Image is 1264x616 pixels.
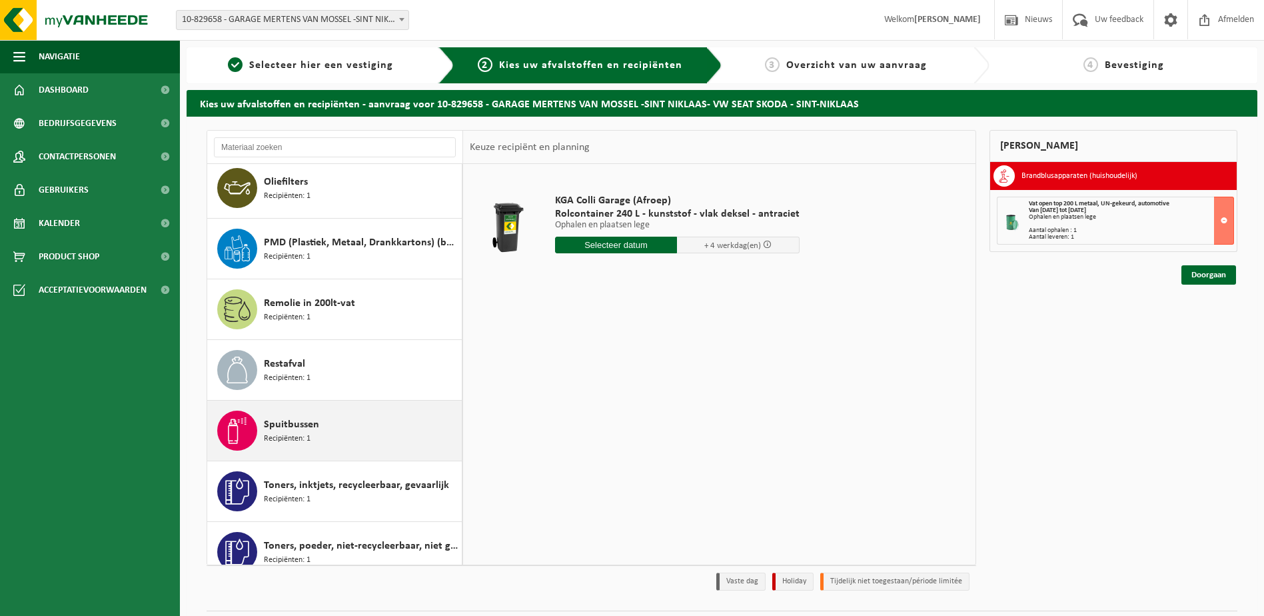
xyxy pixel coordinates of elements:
[555,207,800,221] span: Rolcontainer 240 L - kunststof - vlak deksel - antraciet
[39,207,80,240] span: Kalender
[207,522,462,582] button: Toners, poeder, niet-recycleerbaar, niet gevaarlijk Recipiënten: 1
[264,190,311,203] span: Recipiënten: 1
[207,340,462,401] button: Restafval Recipiënten: 1
[820,573,969,591] li: Tijdelijk niet toegestaan/période limitée
[207,279,462,340] button: Remolie in 200lt-vat Recipiënten: 1
[786,60,927,71] span: Overzicht van uw aanvraag
[264,311,311,324] span: Recipiënten: 1
[249,60,393,71] span: Selecteer hier een vestiging
[193,57,428,73] a: 1Selecteer hier een vestiging
[177,11,408,29] span: 10-829658 - GARAGE MERTENS VAN MOSSEL -SINT NIKLAAS- VW SEAT SKODA - SINT-NIKLAAS
[207,158,462,219] button: Oliefilters Recipiënten: 1
[264,356,305,372] span: Restafval
[1029,200,1169,207] span: Vat open top 200 L metaal, UN-gekeurd, automotive
[499,60,682,71] span: Kies uw afvalstoffen en recipiënten
[187,90,1257,116] h2: Kies uw afvalstoffen en recipiënten - aanvraag voor 10-829658 - GARAGE MERTENS VAN MOSSEL -SINT N...
[264,372,311,385] span: Recipiënten: 1
[39,173,89,207] span: Gebruikers
[463,131,596,164] div: Keuze recipiënt en planning
[264,235,458,251] span: PMD (Plastiek, Metaal, Drankkartons) (bedrijven)
[176,10,409,30] span: 10-829658 - GARAGE MERTENS VAN MOSSEL -SINT NIKLAAS- VW SEAT SKODA - SINT-NIKLAAS
[228,57,243,72] span: 1
[1105,60,1164,71] span: Bevestiging
[914,15,981,25] strong: [PERSON_NAME]
[989,130,1237,162] div: [PERSON_NAME]
[1029,234,1233,241] div: Aantal leveren: 1
[264,538,458,554] span: Toners, poeder, niet-recycleerbaar, niet gevaarlijk
[39,273,147,307] span: Acceptatievoorwaarden
[478,57,492,72] span: 2
[207,219,462,279] button: PMD (Plastiek, Metaal, Drankkartons) (bedrijven) Recipiënten: 1
[765,57,780,72] span: 3
[39,140,116,173] span: Contactpersonen
[39,73,89,107] span: Dashboard
[264,417,319,433] span: Spuitbussen
[264,477,449,493] span: Toners, inktjets, recycleerbaar, gevaarlijk
[39,240,99,273] span: Product Shop
[716,573,766,591] li: Vaste dag
[1181,265,1236,285] a: Doorgaan
[264,174,308,190] span: Oliefilters
[1021,165,1137,187] h3: Brandblusapparaten (huishoudelijk)
[1083,57,1098,72] span: 4
[772,573,814,591] li: Holiday
[207,401,462,461] button: Spuitbussen Recipiënten: 1
[704,241,761,250] span: + 4 werkdag(en)
[1029,214,1233,221] div: Ophalen en plaatsen lege
[207,461,462,522] button: Toners, inktjets, recycleerbaar, gevaarlijk Recipiënten: 1
[39,107,117,140] span: Bedrijfsgegevens
[1029,227,1233,234] div: Aantal ophalen : 1
[264,251,311,263] span: Recipiënten: 1
[555,194,800,207] span: KGA Colli Garage (Afroep)
[264,493,311,506] span: Recipiënten: 1
[555,221,800,230] p: Ophalen en plaatsen lege
[264,433,311,445] span: Recipiënten: 1
[264,554,311,567] span: Recipiënten: 1
[1029,207,1086,214] strong: Van [DATE] tot [DATE]
[39,40,80,73] span: Navigatie
[264,295,355,311] span: Remolie in 200lt-vat
[214,137,456,157] input: Materiaal zoeken
[555,237,678,253] input: Selecteer datum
